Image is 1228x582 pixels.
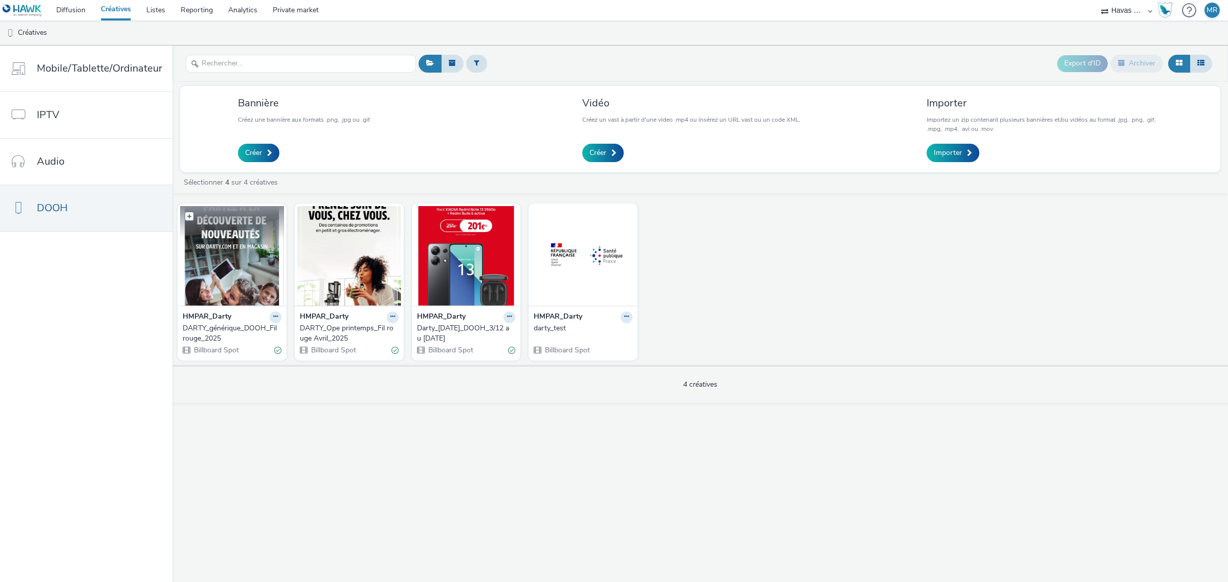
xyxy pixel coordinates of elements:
a: Créer [238,144,279,162]
span: Billboard Spot [427,345,473,355]
span: Créer [245,148,262,158]
strong: HMPAR_Darty [183,311,231,323]
div: MR [1207,3,1218,18]
div: Valide [508,345,515,355]
input: Rechercher... [186,55,416,73]
span: Importer [934,148,962,158]
span: 4 créatives [683,379,717,389]
strong: 4 [225,177,229,187]
span: DOOH [37,200,68,215]
img: Hawk Academy [1157,2,1173,18]
a: darty_test [534,323,632,333]
a: Importer [927,144,979,162]
span: Billboard Spot [544,345,590,355]
div: Valide [274,345,281,355]
a: DARTY_Ope printemps_Fil rouge Avril_2025 [300,323,399,344]
span: IPTV [37,107,59,122]
span: Audio [37,154,64,169]
button: Archiver [1110,55,1163,72]
img: undefined Logo [3,4,42,17]
div: DARTY_générique_DOOH_Fil rouge_2025 [183,323,277,344]
strong: HMPAR_Darty [300,311,348,323]
img: DARTY_générique_DOOH_Fil rouge_2025 visual [180,206,284,306]
a: Sélectionner sur 4 créatives [183,177,282,187]
p: Créez une bannière aux formats .png, .jpg ou .gif. [238,115,371,124]
span: Mobile/Tablette/Ordinateur [37,61,162,76]
span: Billboard Spot [193,345,239,355]
h3: Bannière [238,96,371,110]
button: Liste [1190,55,1212,72]
span: Créer [589,148,606,158]
h3: Vidéo [582,96,800,110]
span: Billboard Spot [310,345,356,355]
button: Grille [1168,55,1190,72]
div: Valide [391,345,399,355]
img: DARTY_Ope printemps_Fil rouge Avril_2025 visual [297,206,401,306]
button: Export d'ID [1057,55,1108,72]
div: Darty_[DATE]_DOOH_3/12 au [DATE] [417,323,512,344]
div: DARTY_Ope printemps_Fil rouge Avril_2025 [300,323,394,344]
div: darty_test [534,323,628,333]
img: dooh [5,28,15,38]
strong: HMPAR_Darty [417,311,466,323]
strong: HMPAR_Darty [534,311,582,323]
img: darty_test visual [531,206,635,306]
a: Darty_[DATE]_DOOH_3/12 au [DATE] [417,323,516,344]
p: Créez un vast à partir d'une video .mp4 ou insérez un URL vast ou un code XML. [582,115,800,124]
a: DARTY_générique_DOOH_Fil rouge_2025 [183,323,281,344]
img: Darty_Noel_DOOH_3/12 au 31/12/2024 visual [414,206,518,306]
h3: Importer [927,96,1163,110]
p: Importez un zip contenant plusieurs bannières et/ou vidéos au format .jpg, .png, .gif, .mpg, .mp4... [927,115,1163,133]
a: Hawk Academy [1157,2,1177,18]
a: Créer [582,144,624,162]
